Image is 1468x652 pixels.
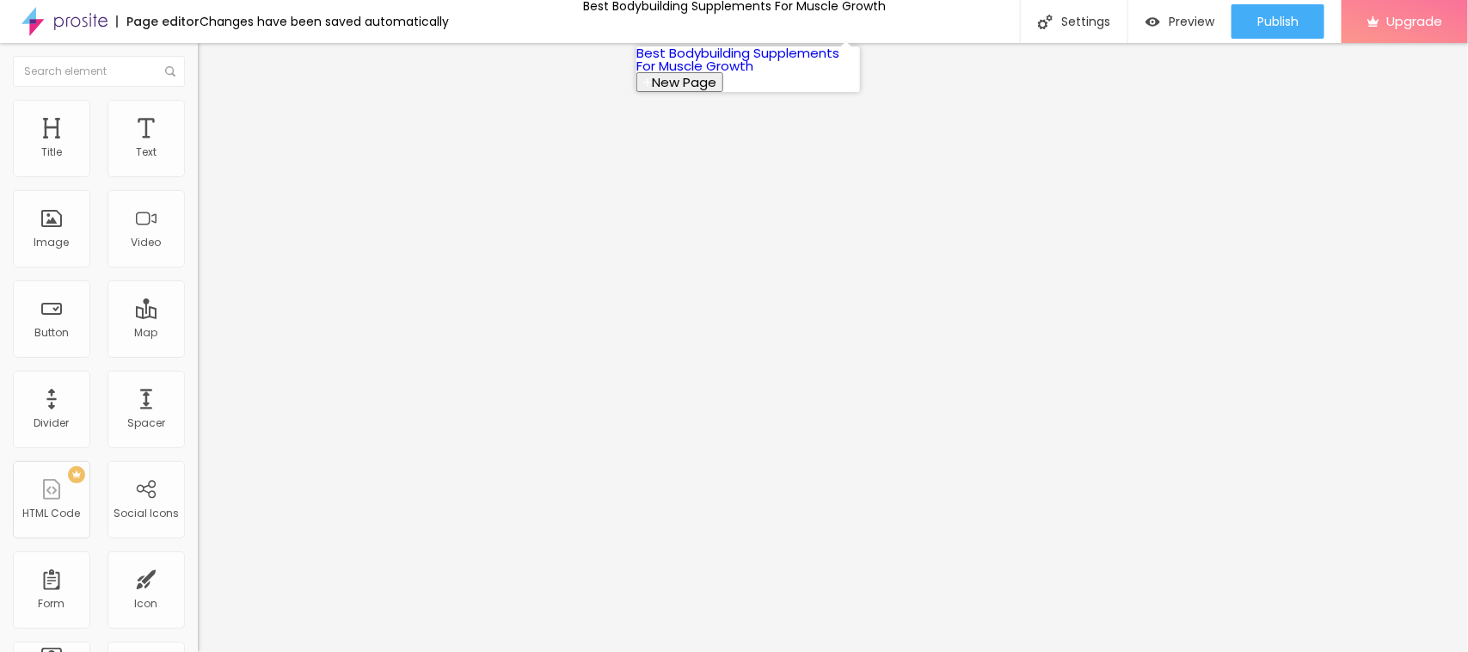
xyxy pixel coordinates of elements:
[127,417,165,429] div: Spacer
[636,44,839,75] a: Best Bodybuilding Supplements For Muscle Growth
[34,417,70,429] div: Divider
[135,598,158,610] div: Icon
[1386,14,1442,28] span: Upgrade
[13,56,185,87] input: Search element
[34,327,69,339] div: Button
[114,507,179,520] div: Social Icons
[34,237,70,249] div: Image
[200,15,449,28] div: Changes have been saved automatically
[165,66,175,77] img: Icone
[1257,15,1299,28] span: Publish
[41,146,62,158] div: Title
[136,146,157,158] div: Text
[1146,15,1160,29] img: view-1.svg
[132,237,162,249] div: Video
[23,507,81,520] div: HTML Code
[39,598,65,610] div: Form
[135,327,158,339] div: Map
[652,73,716,91] span: New Page
[198,43,1468,652] iframe: Editor
[636,72,723,92] button: New Page
[116,15,200,28] div: Page editor
[1128,4,1232,39] button: Preview
[1038,15,1053,29] img: Icone
[1232,4,1324,39] button: Publish
[1169,15,1214,28] span: Preview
